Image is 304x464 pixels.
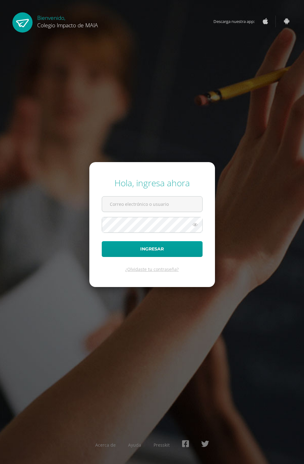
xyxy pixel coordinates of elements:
[154,442,170,448] a: Presskit
[95,442,116,448] a: Acerca de
[37,12,98,29] div: Bienvenido,
[102,177,203,189] div: Hola, ingresa ahora
[37,21,98,29] span: Colegio Impacto de MAIA
[102,197,202,212] input: Correo electrónico o usuario
[128,442,141,448] a: Ayuda
[125,266,179,272] a: ¿Olvidaste tu contraseña?
[213,15,261,27] span: Descarga nuestra app:
[102,241,203,257] button: Ingresar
